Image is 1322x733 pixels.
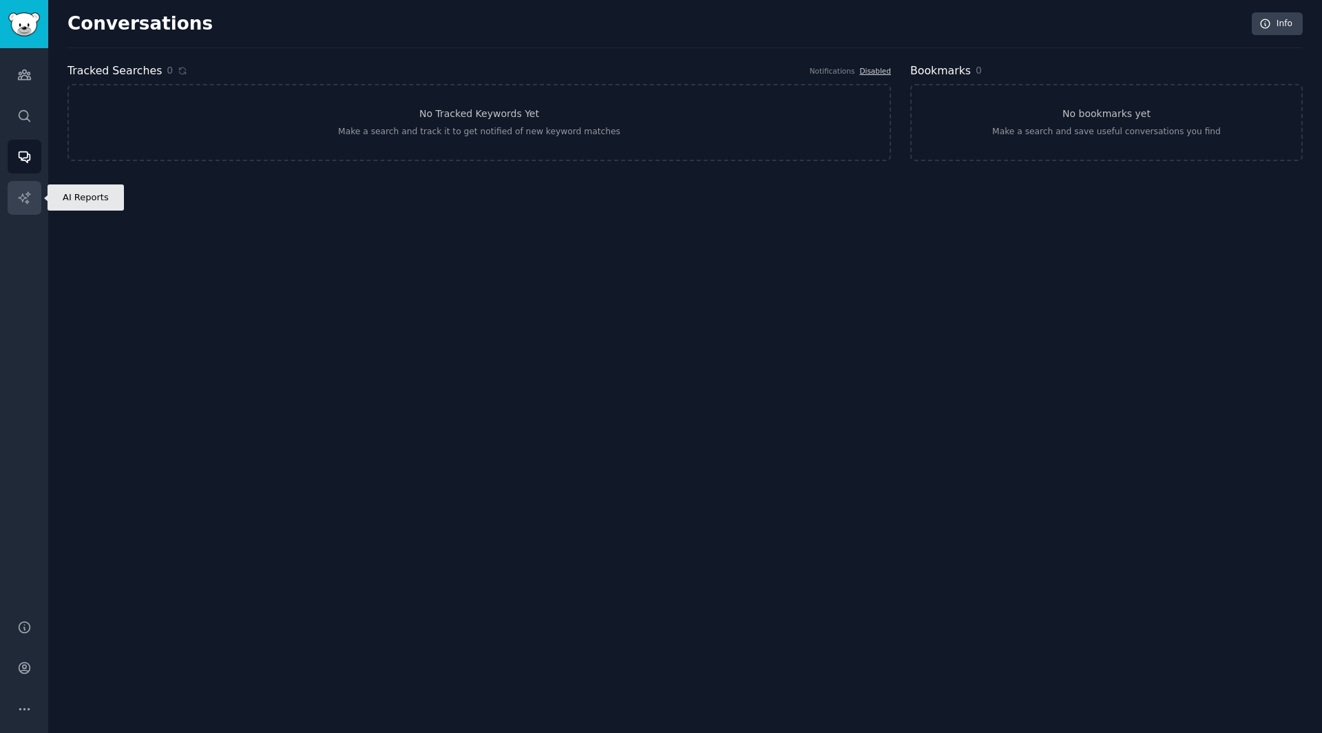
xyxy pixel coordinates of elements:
[859,67,891,75] a: Disabled
[810,66,855,76] div: Notifications
[67,13,213,35] h2: Conversations
[8,12,40,36] img: GummySearch logo
[1062,107,1151,121] h3: No bookmarks yet
[67,63,162,80] h2: Tracked Searches
[167,63,173,78] span: 0
[67,84,891,161] a: No Tracked Keywords YetMake a search and track it to get notified of new keyword matches
[910,63,971,80] h2: Bookmarks
[338,126,620,138] div: Make a search and track it to get notified of new keyword matches
[419,107,539,121] h3: No Tracked Keywords Yet
[910,84,1303,161] a: No bookmarks yetMake a search and save useful conversations you find
[1252,12,1303,36] a: Info
[992,126,1221,138] div: Make a search and save useful conversations you find
[976,65,982,76] span: 0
